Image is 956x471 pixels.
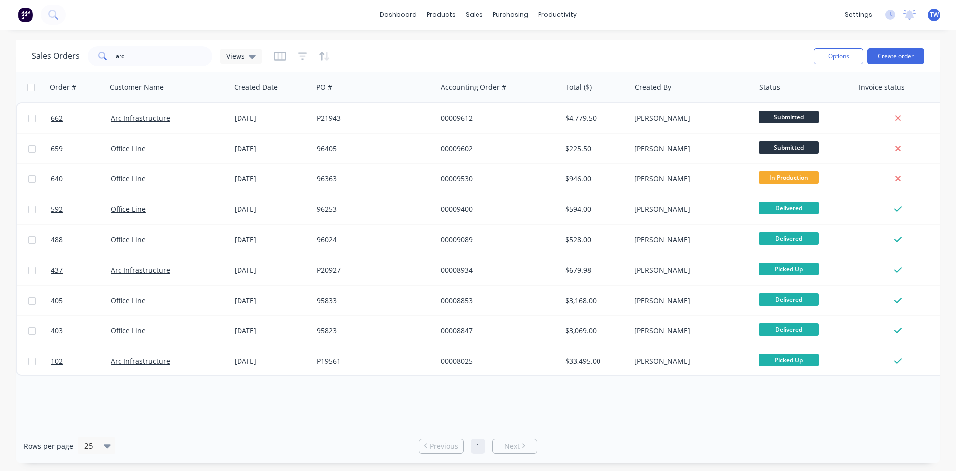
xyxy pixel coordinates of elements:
a: 592 [51,194,111,224]
span: TW [930,10,939,19]
div: 95833 [317,296,427,306]
a: Office Line [111,204,146,214]
div: P20927 [317,265,427,275]
div: 00009089 [441,235,551,245]
div: Status [759,82,780,92]
span: Picked Up [759,263,819,275]
div: P19561 [317,356,427,366]
a: 662 [51,103,111,133]
a: Arc Infrastructure [111,113,170,123]
div: 00008853 [441,296,551,306]
a: 405 [51,286,111,315]
div: [DATE] [235,235,309,245]
a: 488 [51,225,111,255]
span: Views [226,51,245,61]
div: [DATE] [235,174,309,184]
a: Office Line [111,235,146,244]
div: $33,495.00 [565,356,623,366]
span: Delivered [759,323,819,336]
div: $594.00 [565,204,623,214]
div: Order # [50,82,76,92]
div: settings [840,7,877,22]
div: [DATE] [235,265,309,275]
div: $3,168.00 [565,296,623,306]
div: [PERSON_NAME] [634,204,745,214]
div: [PERSON_NAME] [634,174,745,184]
div: [PERSON_NAME] [634,296,745,306]
a: 403 [51,316,111,346]
div: $946.00 [565,174,623,184]
span: 659 [51,144,63,154]
div: sales [461,7,488,22]
div: 00009612 [441,113,551,123]
div: 00008934 [441,265,551,275]
div: Accounting Order # [441,82,506,92]
img: Factory [18,7,33,22]
div: Customer Name [110,82,164,92]
div: [PERSON_NAME] [634,326,745,336]
div: 96253 [317,204,427,214]
div: [PERSON_NAME] [634,356,745,366]
span: Picked Up [759,354,819,366]
span: 662 [51,113,63,123]
div: productivity [533,7,582,22]
a: Next page [493,441,537,451]
span: 640 [51,174,63,184]
a: Office Line [111,296,146,305]
a: Page 1 is your current page [471,439,485,454]
div: $679.98 [565,265,623,275]
a: Office Line [111,326,146,335]
div: [DATE] [235,356,309,366]
h1: Sales Orders [32,51,80,61]
div: Total ($) [565,82,592,92]
span: Previous [430,441,458,451]
div: 00009602 [441,144,551,154]
a: Office Line [111,174,146,183]
div: purchasing [488,7,533,22]
div: $528.00 [565,235,623,245]
span: Submitted [759,111,819,123]
div: [DATE] [235,113,309,123]
div: [PERSON_NAME] [634,265,745,275]
span: 437 [51,265,63,275]
a: Office Line [111,144,146,153]
span: Delivered [759,202,819,214]
div: Created Date [234,82,278,92]
div: 95823 [317,326,427,336]
div: [DATE] [235,296,309,306]
a: 437 [51,255,111,285]
span: Rows per page [24,441,73,451]
div: [DATE] [235,326,309,336]
a: Arc Infrastructure [111,265,170,275]
a: Previous page [419,441,463,451]
a: 659 [51,134,111,163]
div: 96405 [317,144,427,154]
div: $3,069.00 [565,326,623,336]
div: [DATE] [235,204,309,214]
div: [DATE] [235,144,309,154]
a: 102 [51,346,111,376]
div: [PERSON_NAME] [634,235,745,245]
div: products [422,7,461,22]
div: $4,779.50 [565,113,623,123]
span: Submitted [759,141,819,154]
div: [PERSON_NAME] [634,144,745,154]
div: 00008847 [441,326,551,336]
span: 403 [51,326,63,336]
a: Arc Infrastructure [111,356,170,366]
a: dashboard [375,7,422,22]
div: 00009530 [441,174,551,184]
span: Delivered [759,293,819,306]
span: Next [504,441,520,451]
button: Create order [867,48,924,64]
span: 488 [51,235,63,245]
div: 00009400 [441,204,551,214]
input: Search... [116,46,213,66]
ul: Pagination [415,439,541,454]
span: In Production [759,171,819,184]
div: Created By [635,82,671,92]
button: Options [814,48,863,64]
div: 96363 [317,174,427,184]
div: Invoice status [859,82,905,92]
div: 00008025 [441,356,551,366]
